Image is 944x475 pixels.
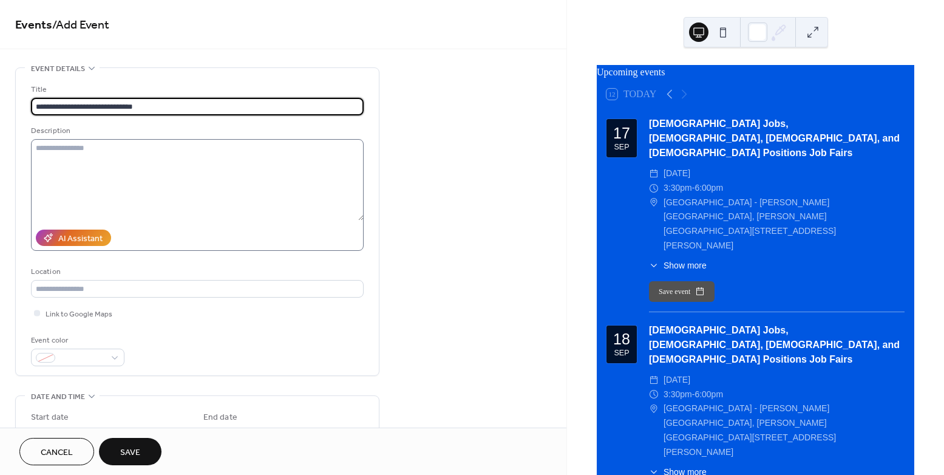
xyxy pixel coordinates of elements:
[649,259,707,272] button: ​Show more
[31,265,361,278] div: Location
[649,117,905,160] div: [DEMOGRAPHIC_DATA] Jobs, [DEMOGRAPHIC_DATA], [DEMOGRAPHIC_DATA], and [DEMOGRAPHIC_DATA] Positions...
[664,402,905,459] span: [GEOGRAPHIC_DATA] - [PERSON_NAME][GEOGRAPHIC_DATA], [PERSON_NAME][GEOGRAPHIC_DATA][STREET_ADDRESS...
[649,181,659,196] div: ​
[41,446,73,459] span: Cancel
[613,126,630,141] div: 17
[15,13,52,37] a: Events
[52,13,109,37] span: / Add Event
[649,323,905,367] div: [DEMOGRAPHIC_DATA] Jobs, [DEMOGRAPHIC_DATA], [DEMOGRAPHIC_DATA], and [DEMOGRAPHIC_DATA] Positions...
[649,373,659,388] div: ​
[692,388,695,402] span: -
[31,63,85,75] span: Event details
[19,438,94,465] button: Cancel
[46,308,112,321] span: Link to Google Maps
[119,427,136,440] span: Time
[203,427,220,440] span: Date
[649,196,659,210] div: ​
[664,259,707,272] span: Show more
[649,166,659,181] div: ​
[664,181,692,196] span: 3:30pm
[31,427,47,440] span: Date
[58,233,103,245] div: AI Assistant
[203,411,237,424] div: End date
[120,446,140,459] span: Save
[694,388,723,402] span: 6:00pm
[36,230,111,246] button: AI Assistant
[99,438,161,465] button: Save
[649,281,715,302] button: Save event
[664,388,692,402] span: 3:30pm
[649,388,659,402] div: ​
[664,166,690,181] span: [DATE]
[614,349,629,357] div: Sep
[31,411,69,424] div: Start date
[664,196,905,253] span: [GEOGRAPHIC_DATA] - [PERSON_NAME][GEOGRAPHIC_DATA], [PERSON_NAME][GEOGRAPHIC_DATA][STREET_ADDRESS...
[694,181,723,196] span: 6:00pm
[31,83,361,96] div: Title
[31,391,85,403] span: Date and time
[291,427,308,440] span: Time
[664,373,690,388] span: [DATE]
[649,402,659,416] div: ​
[649,259,659,272] div: ​
[692,181,695,196] span: -
[31,125,361,137] div: Description
[31,334,122,347] div: Event color
[613,332,630,347] div: 18
[614,143,629,151] div: Sep
[597,65,914,80] div: Upcoming events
